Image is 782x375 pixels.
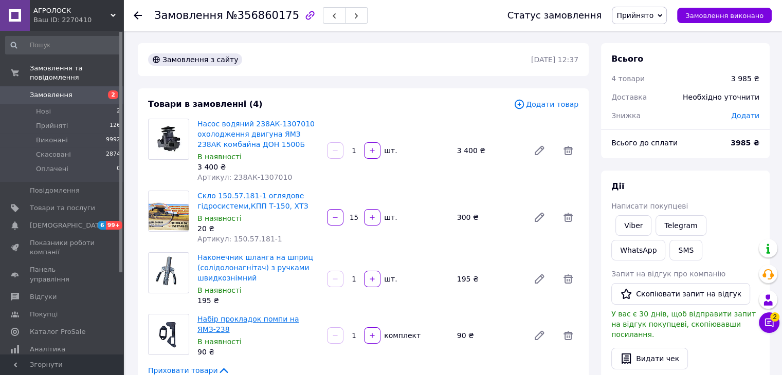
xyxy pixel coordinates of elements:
[36,107,51,116] span: Нові
[197,315,299,333] a: Набір прокладок помпи на ЯМЗ-238
[197,347,319,357] div: 90 ₴
[453,272,525,286] div: 195 ₴
[529,140,550,161] a: Редагувати
[30,345,65,354] span: Аналітика
[226,9,299,22] span: №356860175
[616,11,653,20] span: Прийнято
[197,253,313,282] a: Наконечник шланга на шприц (солідолонагнітач) з ручками швидкознімний
[731,111,759,120] span: Додати
[106,150,120,159] span: 2874
[514,99,578,110] span: Додати товар
[558,207,578,228] span: Видалити
[108,90,118,99] span: 2
[197,173,292,181] span: Артикул: 238АК-1307010
[381,330,422,341] div: комплект
[197,338,242,346] span: В наявності
[36,121,68,130] span: Прийняті
[611,202,688,210] span: Написати покупцеві
[148,53,242,66] div: Замовлення з сайту
[197,120,315,148] a: Насос водяний 238АК-1307010 охолодження двигуна ЯМЗ 238АК комбайна ДОН 1500Б
[611,348,688,369] button: Видати чек
[197,153,242,161] span: В наявності
[381,145,398,156] div: шт.
[134,10,142,21] div: Повернутися назад
[611,310,756,339] span: У вас є 30 днів, щоб відправити запит на відгук покупцеві, скопіювавши посилання.
[30,186,80,195] span: Повідомлення
[381,212,398,222] div: шт.
[453,143,525,158] div: 3 400 ₴
[611,93,647,101] span: Доставка
[117,107,120,116] span: 2
[197,295,319,306] div: 195 ₴
[33,6,111,15] span: АГРОЛОСК
[685,12,763,20] span: Замовлення виконано
[507,10,602,21] div: Статус замовлення
[453,328,525,343] div: 90 ₴
[677,8,772,23] button: Замовлення виконано
[558,325,578,346] span: Видалити
[531,55,578,64] time: [DATE] 12:37
[770,312,779,322] span: 2
[30,203,95,213] span: Товари та послуги
[197,214,242,222] span: В наявності
[30,64,123,82] span: Замовлення та повідомлення
[30,327,85,336] span: Каталог ProSale
[36,136,68,145] span: Виконані
[30,221,106,230] span: [DEMOGRAPHIC_DATA]
[30,90,72,100] span: Замовлення
[529,325,550,346] a: Редагувати
[148,99,263,109] span: Товари в замовленні (4)
[611,111,641,120] span: Знижка
[611,54,643,64] span: Всього
[197,162,319,172] div: 3 400 ₴
[656,215,706,236] a: Telegram
[615,215,651,236] a: Viber
[156,119,182,159] img: Насос водяний 238АК-1307010 охолодження двигуна ЯМЗ 238АК комбайна ДОН 1500Б
[558,140,578,161] span: Видалити
[677,86,766,108] div: Необхідно уточнити
[759,312,779,333] button: Чат з покупцем2
[98,221,106,230] span: 6
[197,286,242,294] span: В наявності
[30,265,95,284] span: Панель управління
[30,238,95,257] span: Показники роботи компанії
[36,164,68,174] span: Оплачені
[611,240,665,260] a: WhatsApp
[611,270,725,278] span: Запит на відгук про компанію
[669,240,702,260] button: SMS
[30,310,58,319] span: Покупці
[731,139,759,147] b: 3985 ₴
[149,191,189,231] img: Скло 150.57.181-1 оглядове гідросистеми,КПП Т-150, ХТЗ
[611,283,750,305] button: Скопіювати запит на відгук
[5,36,121,54] input: Пошук
[197,235,282,243] span: Артикул: 150.57.181-1
[154,253,184,293] img: Наконечник шланга на шприц (солідолонагнітач) з ручками швидкознімний
[529,269,550,289] a: Редагувати
[529,207,550,228] a: Редагувати
[197,192,308,210] a: Скло 150.57.181-1 оглядове гідросистеми,КПП Т-150, ХТЗ
[381,274,398,284] div: шт.
[611,181,624,191] span: Дії
[30,292,57,302] span: Відгуки
[106,136,120,145] span: 9992
[453,210,525,224] div: 300 ₴
[106,221,123,230] span: 99+
[33,15,123,25] div: Ваш ID: 2270410
[558,269,578,289] span: Видалити
[36,150,71,159] span: Скасовані
[611,139,678,147] span: Всього до сплати
[197,223,319,234] div: 20 ₴
[117,164,120,174] span: 0
[154,314,184,354] img: Набір прокладок помпи на ЯМЗ-238
[611,74,645,83] span: 4 товари
[731,73,759,84] div: 3 985 ₴
[110,121,120,130] span: 126
[154,9,223,22] span: Замовлення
